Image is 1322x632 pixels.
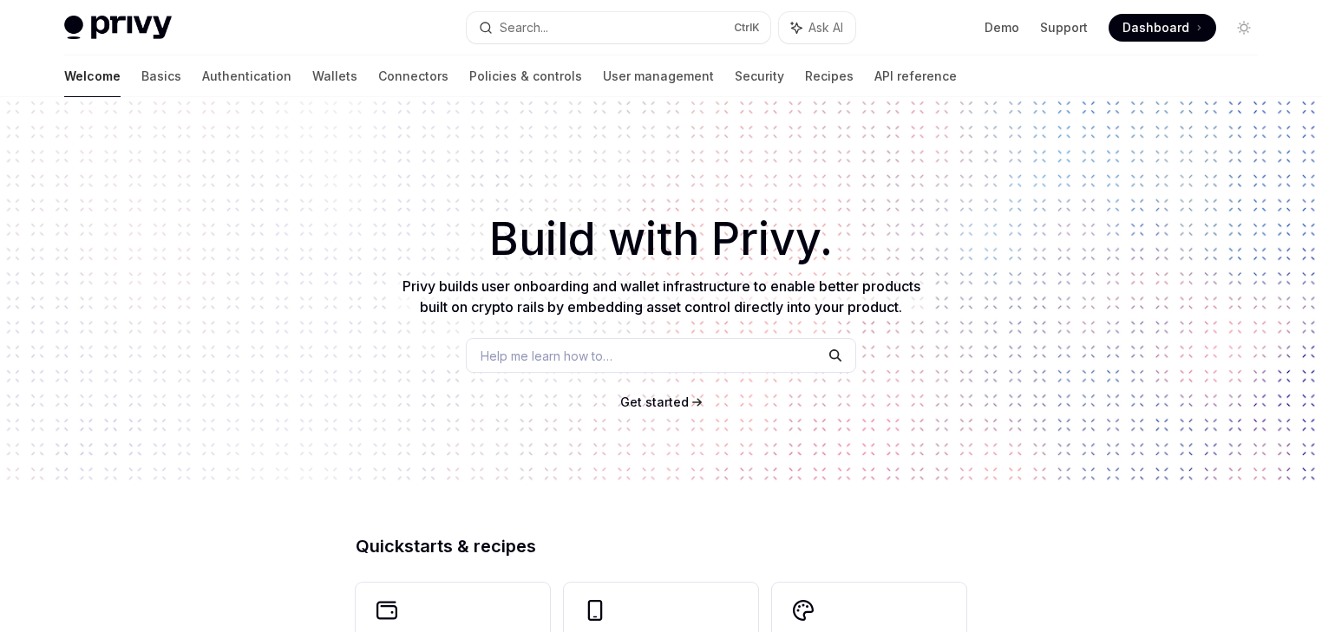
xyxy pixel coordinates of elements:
[985,19,1019,36] a: Demo
[1040,19,1088,36] a: Support
[356,538,536,555] span: Quickstarts & recipes
[620,394,689,411] a: Get started
[805,55,854,97] a: Recipes
[808,19,843,36] span: Ask AI
[603,55,714,97] a: User management
[735,55,784,97] a: Security
[489,224,833,255] span: Build with Privy.
[202,55,291,97] a: Authentication
[141,55,181,97] a: Basics
[469,55,582,97] a: Policies & controls
[64,55,121,97] a: Welcome
[1122,19,1189,36] span: Dashboard
[620,394,689,409] span: Get started
[1230,14,1258,42] button: Toggle dark mode
[378,55,448,97] a: Connectors
[402,277,920,316] span: Privy builds user onboarding and wallet infrastructure to enable better products built on crypto ...
[500,17,548,38] div: Search...
[481,347,612,365] span: Help me learn how to…
[779,12,855,43] button: Ask AI
[734,21,760,35] span: Ctrl K
[312,55,357,97] a: Wallets
[1109,14,1216,42] a: Dashboard
[467,12,770,43] button: Search...CtrlK
[874,55,957,97] a: API reference
[64,16,172,40] img: light logo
